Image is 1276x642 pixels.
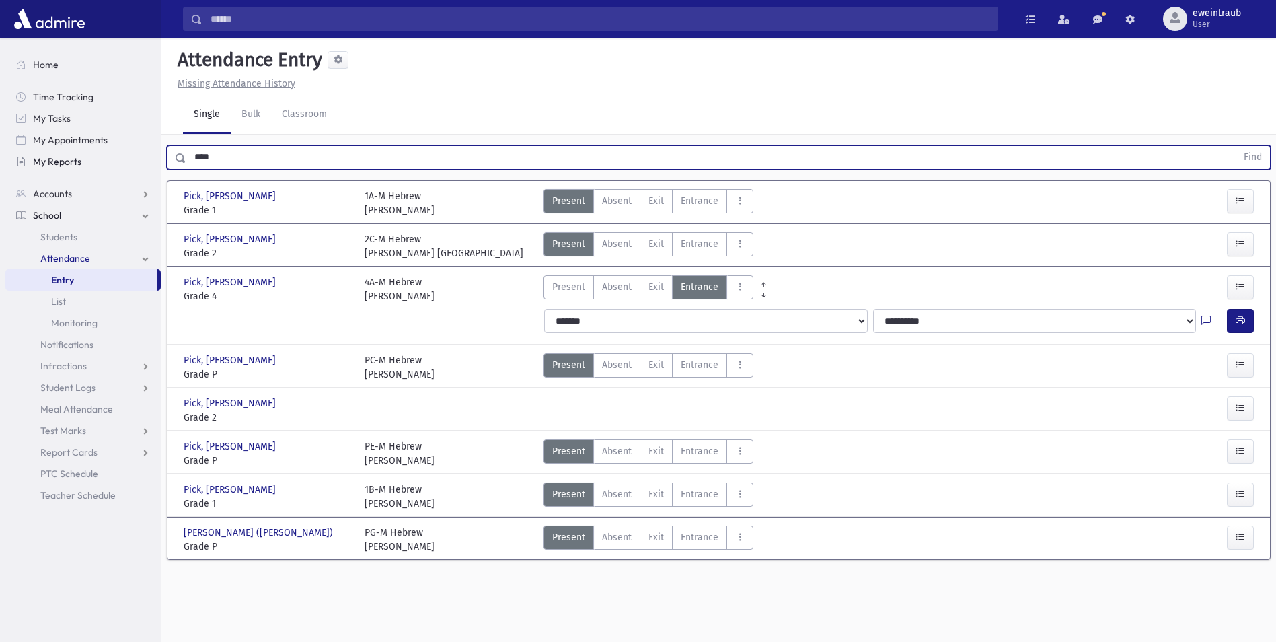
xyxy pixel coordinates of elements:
a: Teacher Schedule [5,485,161,506]
button: Find [1236,146,1270,169]
span: Report Cards [40,446,98,458]
span: Exit [648,194,664,208]
span: Present [552,487,585,501]
span: Pick, [PERSON_NAME] [184,439,278,454]
span: My Appointments [33,134,108,146]
a: Student Logs [5,377,161,398]
span: Entrance [681,487,718,501]
span: Exit [648,444,664,458]
span: Absent [602,530,632,544]
span: Entrance [681,530,718,544]
span: Entrance [681,237,718,251]
span: Present [552,530,585,544]
div: AttTypes [543,353,753,382]
a: Attendance [5,248,161,269]
a: Infractions [5,355,161,377]
span: Pick, [PERSON_NAME] [184,353,278,367]
div: 4A-M Hebrew [PERSON_NAME] [365,275,435,304]
a: My Reports [5,151,161,172]
span: Meal Attendance [40,403,113,415]
a: Home [5,54,161,75]
a: PTC Schedule [5,463,161,485]
span: Absent [602,194,632,208]
span: Pick, [PERSON_NAME] [184,189,278,203]
span: Attendance [40,252,90,264]
span: Grade P [184,454,351,468]
span: Entrance [681,194,718,208]
span: Infractions [40,360,87,372]
span: Present [552,280,585,294]
span: Pick, [PERSON_NAME] [184,483,278,497]
div: PC-M Hebrew [PERSON_NAME] [365,353,435,382]
div: AttTypes [543,232,753,260]
span: Entrance [681,280,718,294]
span: Exit [648,280,664,294]
a: Time Tracking [5,86,161,108]
span: Exit [648,487,664,501]
span: Present [552,358,585,372]
span: Grade 1 [184,497,351,511]
a: Classroom [271,96,338,134]
span: Time Tracking [33,91,93,103]
span: Notifications [40,338,93,351]
a: My Tasks [5,108,161,129]
span: Monitoring [51,317,98,329]
h5: Attendance Entry [172,48,322,71]
span: Exit [648,530,664,544]
a: Entry [5,269,157,291]
span: Grade 4 [184,289,351,304]
a: Notifications [5,334,161,355]
span: List [51,295,66,308]
a: Report Cards [5,441,161,463]
a: Students [5,226,161,248]
a: Missing Attendance History [172,78,295,90]
span: Entry [51,274,74,286]
span: User [1193,19,1241,30]
a: Monitoring [5,312,161,334]
span: Grade 1 [184,203,351,217]
a: Single [183,96,231,134]
input: Search [202,7,998,31]
span: Absent [602,237,632,251]
a: My Appointments [5,129,161,151]
a: Accounts [5,183,161,205]
span: Home [33,59,59,71]
span: Pick, [PERSON_NAME] [184,232,278,246]
div: 2C-M Hebrew [PERSON_NAME] [GEOGRAPHIC_DATA] [365,232,523,260]
span: My Tasks [33,112,71,124]
span: [PERSON_NAME] ([PERSON_NAME]) [184,526,336,540]
span: Student Logs [40,382,96,394]
span: Teacher Schedule [40,489,116,501]
img: AdmirePro [11,5,88,32]
span: Grade P [184,367,351,382]
span: Entrance [681,358,718,372]
div: 1A-M Hebrew [PERSON_NAME] [365,189,435,217]
div: AttTypes [543,439,753,468]
span: Accounts [33,188,72,200]
span: Exit [648,237,664,251]
div: AttTypes [543,483,753,511]
div: PE-M Hebrew [PERSON_NAME] [365,439,435,468]
span: Absent [602,280,632,294]
span: Absent [602,358,632,372]
span: Grade P [184,540,351,554]
span: Pick, [PERSON_NAME] [184,396,278,411]
a: Meal Attendance [5,398,161,420]
a: Bulk [231,96,271,134]
span: Present [552,237,585,251]
div: 1B-M Hebrew [PERSON_NAME] [365,483,435,511]
span: PTC Schedule [40,468,98,480]
span: Absent [602,487,632,501]
span: School [33,209,61,221]
span: Exit [648,358,664,372]
span: Test Marks [40,425,86,437]
a: Test Marks [5,420,161,441]
span: Entrance [681,444,718,458]
span: Grade 2 [184,411,351,425]
span: Pick, [PERSON_NAME] [184,275,278,289]
div: AttTypes [543,526,753,554]
div: PG-M Hebrew [PERSON_NAME] [365,526,435,554]
span: Students [40,231,77,243]
div: AttTypes [543,275,753,304]
span: Present [552,194,585,208]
